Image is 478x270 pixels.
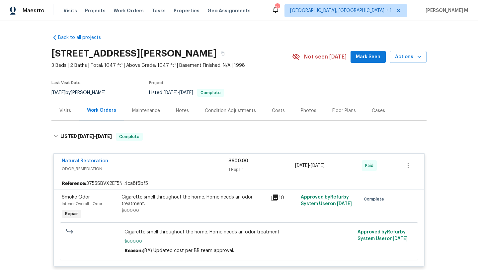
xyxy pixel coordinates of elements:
[205,107,256,114] div: Condition Adjustments
[51,90,65,95] span: [DATE]
[395,53,421,61] span: Actions
[152,8,166,13] span: Tasks
[149,90,224,95] span: Listed
[301,107,316,114] div: Photos
[78,134,112,139] span: -
[365,162,376,169] span: Paid
[228,159,248,163] span: $600.00
[121,208,139,212] span: $600.00
[121,194,267,207] div: Cigarette smell throughout the home. Home needs an odor treatment.
[390,51,427,63] button: Actions
[423,7,468,14] span: [PERSON_NAME] M
[59,107,71,114] div: Visits
[51,62,292,69] span: 3 Beds | 2 Baths | Total: 1047 ft² | Above Grade: 1047 ft² | Basement Finished: N/A | 1998
[179,90,193,95] span: [DATE]
[176,107,189,114] div: Notes
[271,194,297,202] div: 10
[228,166,295,173] div: 1 Repair
[78,134,94,139] span: [DATE]
[164,90,178,95] span: [DATE]
[51,50,217,57] h2: [STREET_ADDRESS][PERSON_NAME]
[62,195,90,200] span: Smoke Odor
[332,107,356,114] div: Floor Plans
[124,248,143,253] span: Reason:
[62,159,108,163] a: Natural Restoration
[295,162,325,169] span: -
[124,238,354,245] span: $600.00
[337,202,352,206] span: [DATE]
[114,7,144,14] span: Work Orders
[164,90,193,95] span: -
[275,4,279,11] div: 23
[272,107,285,114] div: Costs
[132,107,160,114] div: Maintenance
[372,107,385,114] div: Cases
[117,133,142,140] span: Complete
[356,53,380,61] span: Mark Seen
[174,7,199,14] span: Properties
[23,7,44,14] span: Maestro
[62,202,102,206] span: Interior Overall - Odor
[96,134,112,139] span: [DATE]
[393,236,408,241] span: [DATE]
[60,133,112,141] h6: LISTED
[85,7,106,14] span: Projects
[311,163,325,168] span: [DATE]
[51,89,114,97] div: by [PERSON_NAME]
[351,51,386,63] button: Mark Seen
[62,210,81,217] span: Repair
[87,107,116,114] div: Work Orders
[207,7,251,14] span: Geo Assignments
[217,48,229,60] button: Copy Address
[198,91,223,95] span: Complete
[149,81,164,85] span: Project
[54,178,424,190] div: 3755SBVX2EF5N-4ca8f5bf5
[63,7,77,14] span: Visits
[295,163,309,168] span: [DATE]
[51,34,115,41] a: Back to all projects
[358,230,408,241] span: Approved by Refurby System User on
[304,54,347,60] span: Not seen [DATE]
[62,166,228,172] span: ODOR_REMEDIATION
[301,195,352,206] span: Approved by Refurby System User on
[51,81,81,85] span: Last Visit Date
[143,248,234,253] span: (BA) Updated cost per BR team approval.
[364,196,387,202] span: Complete
[290,7,392,14] span: [GEOGRAPHIC_DATA], [GEOGRAPHIC_DATA] + 1
[62,180,86,187] b: Reference:
[51,126,427,147] div: LISTED [DATE]-[DATE]Complete
[124,229,354,235] span: Cigarette smell throughout the home. Home needs an odor treatment.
